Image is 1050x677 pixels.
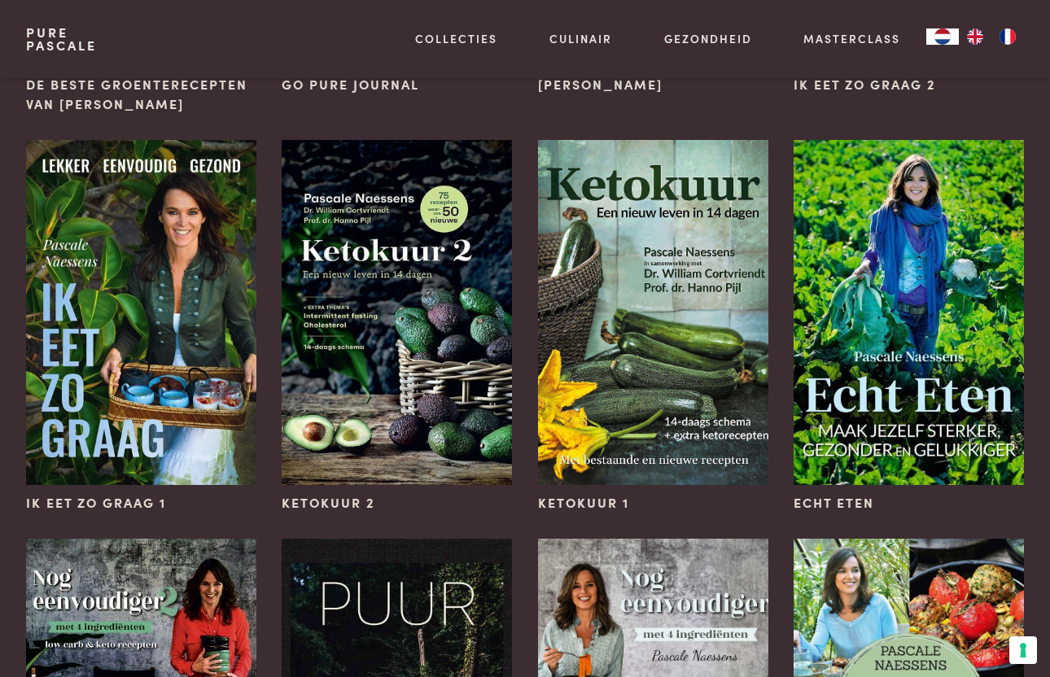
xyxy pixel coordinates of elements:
[664,30,752,47] a: Gezondheid
[538,75,663,94] span: [PERSON_NAME]
[926,28,959,45] a: NL
[991,28,1024,45] a: FR
[538,140,768,485] img: Ketokuur 1
[549,30,612,47] a: Culinair
[794,140,1024,513] a: Echt eten Echt eten
[415,30,497,47] a: Collecties
[26,140,256,485] img: Ik eet zo graag 1
[926,28,1024,45] aside: Language selected: Nederlands
[282,140,512,513] a: Ketokuur 2 Ketokuur 2
[282,493,375,513] span: Ketokuur 2
[282,75,419,94] span: Go Pure Journal
[282,140,512,485] img: Ketokuur 2
[26,75,256,114] span: De beste groenterecepten van [PERSON_NAME]
[538,493,629,513] span: Ketokuur 1
[26,493,166,513] span: Ik eet zo graag 1
[794,493,874,513] span: Echt eten
[959,28,991,45] a: EN
[538,140,768,513] a: Ketokuur 1 Ketokuur 1
[794,75,936,94] span: Ik eet zo graag 2
[1009,636,1037,664] button: Uw voorkeuren voor toestemming voor trackingtechnologieën
[959,28,1024,45] ul: Language list
[794,140,1024,485] img: Echt eten
[926,28,959,45] div: Language
[26,140,256,513] a: Ik eet zo graag 1 Ik eet zo graag 1
[26,26,97,52] a: PurePascale
[803,30,900,47] a: Masterclass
